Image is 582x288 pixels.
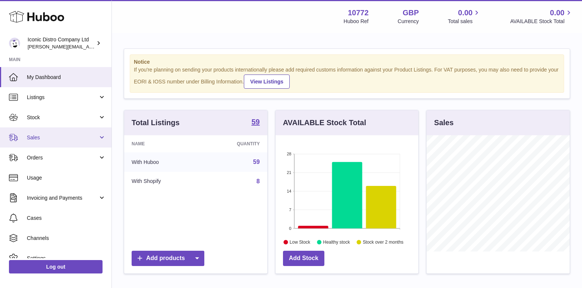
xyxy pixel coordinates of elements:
[398,18,419,25] div: Currency
[290,240,311,245] text: Low Stock
[344,18,369,25] div: Huboo Ref
[28,44,150,50] span: [PERSON_NAME][EMAIL_ADDRESS][DOMAIN_NAME]
[434,118,453,128] h3: Sales
[27,94,98,101] span: Listings
[257,178,260,184] a: 8
[510,18,573,25] span: AVAILABLE Stock Total
[283,251,324,266] a: Add Stock
[253,159,260,165] a: 59
[289,208,291,212] text: 7
[124,172,201,191] td: With Shopify
[9,260,103,273] a: Log out
[27,235,106,242] span: Channels
[550,8,564,18] span: 0.00
[124,135,201,152] th: Name
[27,114,98,121] span: Stock
[287,152,291,156] text: 28
[289,226,291,231] text: 0
[134,66,560,89] div: If you're planning on sending your products internationally please add required customs informati...
[448,18,481,25] span: Total sales
[132,118,180,128] h3: Total Listings
[27,154,98,161] span: Orders
[132,251,204,266] a: Add products
[27,134,98,141] span: Sales
[201,135,267,152] th: Quantity
[287,170,291,175] text: 21
[244,75,290,89] a: View Listings
[323,240,350,245] text: Healthy stock
[403,8,419,18] strong: GBP
[134,58,560,66] strong: Notice
[28,36,95,50] div: Iconic Distro Company Ltd
[287,189,291,193] text: 14
[9,38,20,49] img: paul@iconicdistro.com
[458,8,473,18] span: 0.00
[283,118,366,128] h3: AVAILABLE Stock Total
[363,240,403,245] text: Stock over 2 months
[27,74,106,81] span: My Dashboard
[448,8,481,25] a: 0.00 Total sales
[348,8,369,18] strong: 10772
[27,194,98,202] span: Invoicing and Payments
[510,8,573,25] a: 0.00 AVAILABLE Stock Total
[27,215,106,222] span: Cases
[124,152,201,172] td: With Huboo
[251,118,259,127] a: 59
[27,255,106,262] span: Settings
[27,174,106,181] span: Usage
[251,118,259,126] strong: 59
